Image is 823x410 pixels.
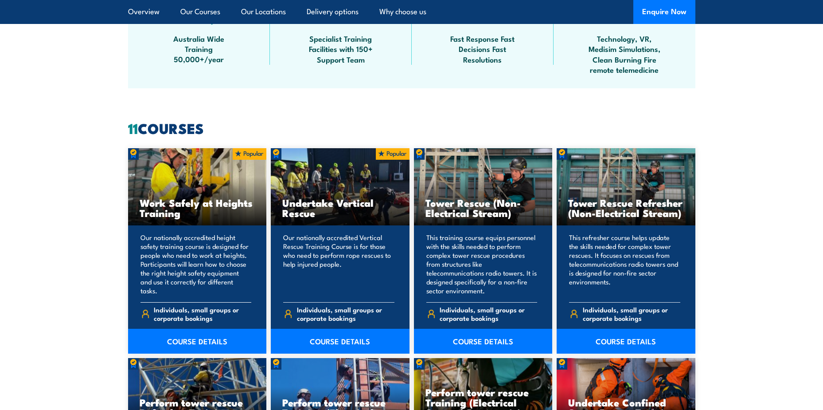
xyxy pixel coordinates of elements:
[443,33,523,64] span: Fast Response Fast Decisions Fast Resolutions
[569,233,680,295] p: This refresher course helps update the skills needed for complex tower rescues. It focuses on res...
[568,197,684,218] h3: Tower Rescue Refresher (Non-Electrical Stream)
[159,33,239,64] span: Australia Wide Training 50,000+/year
[414,329,553,354] a: COURSE DETAILS
[140,197,255,218] h3: Work Safely at Heights Training
[557,329,695,354] a: COURSE DETAILS
[283,233,394,295] p: Our nationally accredited Vertical Rescue Training Course is for those who need to perform rope r...
[128,117,138,139] strong: 11
[271,329,410,354] a: COURSE DETAILS
[301,33,381,64] span: Specialist Training Facilities with 150+ Support Team
[128,329,267,354] a: COURSE DETAILS
[585,33,664,75] span: Technology, VR, Medisim Simulations, Clean Burning Fire remote telemedicine
[140,233,252,295] p: Our nationally accredited height safety training course is designed for people who need to work a...
[583,305,680,322] span: Individuals, small groups or corporate bookings
[440,305,537,322] span: Individuals, small groups or corporate bookings
[128,122,695,134] h2: COURSES
[154,305,251,322] span: Individuals, small groups or corporate bookings
[425,197,541,218] h3: Tower Rescue (Non-Electrical Stream)
[426,233,538,295] p: This training course equips personnel with the skills needed to perform complex tower rescue proc...
[282,197,398,218] h3: Undertake Vertical Rescue
[297,305,394,322] span: Individuals, small groups or corporate bookings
